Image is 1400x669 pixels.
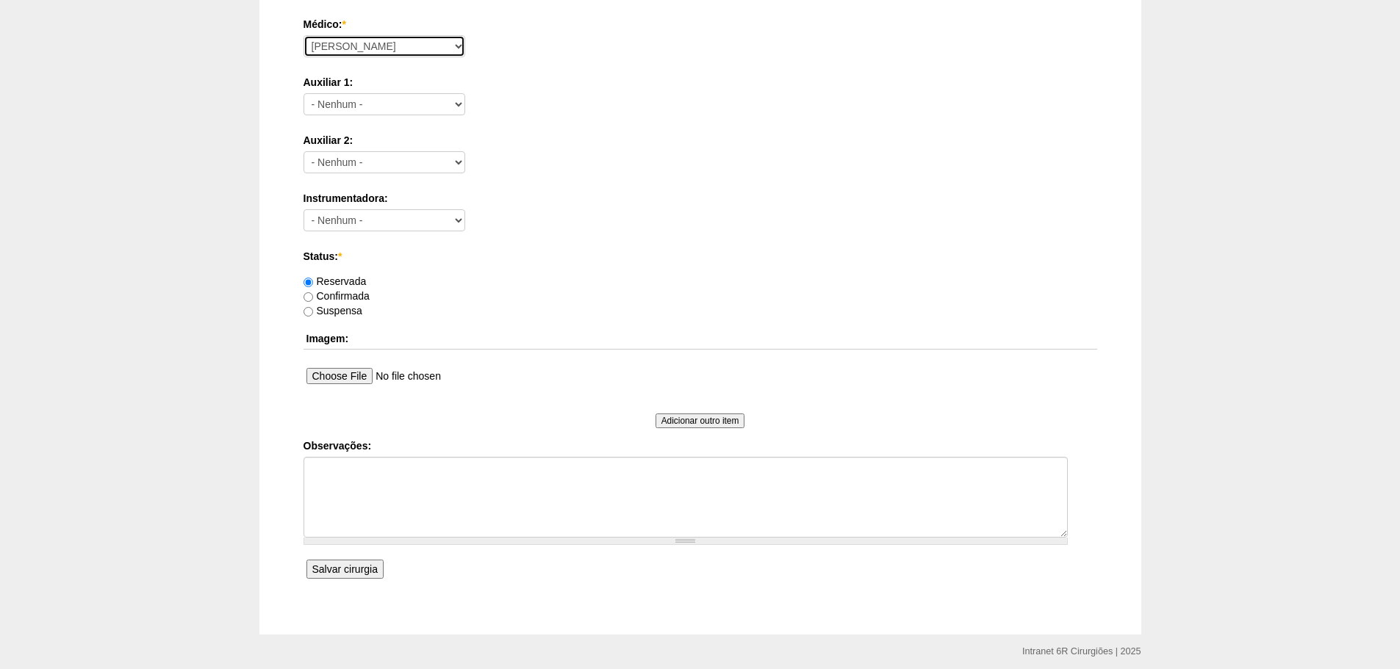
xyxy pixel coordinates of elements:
[1022,644,1141,659] div: Intranet 6R Cirurgiões | 2025
[304,328,1097,350] th: Imagem:
[304,278,313,287] input: Reservada
[304,275,367,287] label: Reservada
[304,307,313,317] input: Suspensa
[304,292,313,302] input: Confirmada
[338,250,342,262] span: Este campo é obrigatório.
[306,560,384,579] input: Salvar cirurgia
[304,305,362,317] label: Suspensa
[304,17,1097,32] label: Médico:
[656,413,745,428] input: Adicionar outro item
[304,133,1097,148] label: Auxiliar 2:
[304,290,370,302] label: Confirmada
[304,438,1097,453] label: Observações:
[304,191,1097,206] label: Instrumentadora:
[304,75,1097,90] label: Auxiliar 1:
[342,18,345,30] span: Este campo é obrigatório.
[304,249,1097,264] label: Status:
